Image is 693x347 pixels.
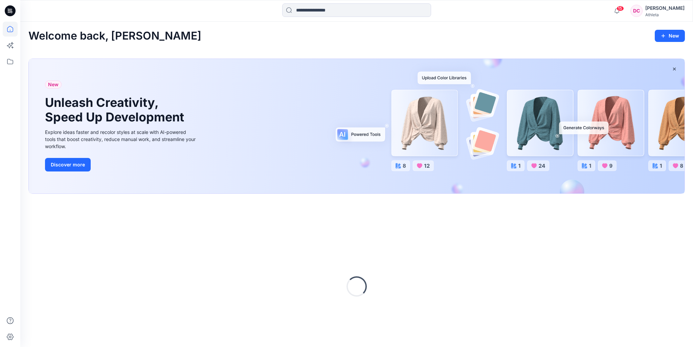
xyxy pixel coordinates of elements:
[45,158,91,171] button: Discover more
[48,80,59,89] span: New
[45,129,197,150] div: Explore ideas faster and recolor styles at scale with AI-powered tools that boost creativity, red...
[617,6,624,11] span: 15
[630,5,643,17] div: DC
[655,30,685,42] button: New
[45,158,197,171] a: Discover more
[45,95,187,124] h1: Unleash Creativity, Speed Up Development
[28,30,201,42] h2: Welcome back, [PERSON_NAME]
[645,4,685,12] div: [PERSON_NAME]
[645,12,685,17] div: Athleta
